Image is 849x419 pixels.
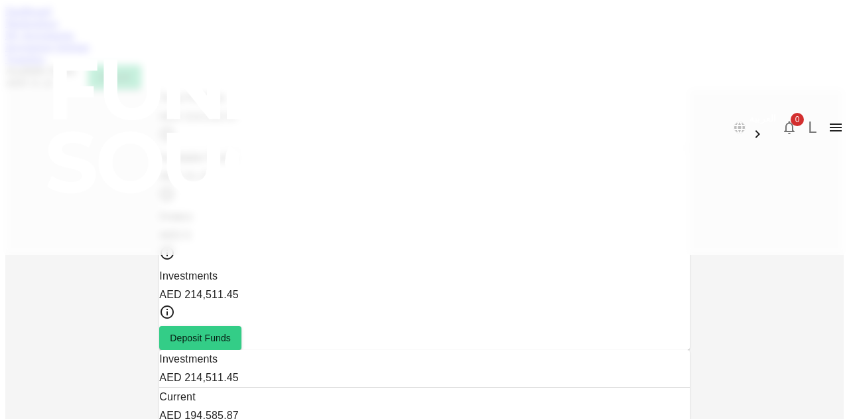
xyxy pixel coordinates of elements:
div: AED 214,511.45 [159,286,689,304]
button: L [803,118,822,137]
span: Investments [159,270,218,282]
span: 0 [791,113,804,126]
button: 0 [776,114,803,141]
span: Investments [159,353,218,365]
div: AED 214,511.45 [159,369,689,387]
span: العربية [750,113,776,124]
button: Deposit Funds [159,326,241,350]
span: Current [159,391,195,402]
